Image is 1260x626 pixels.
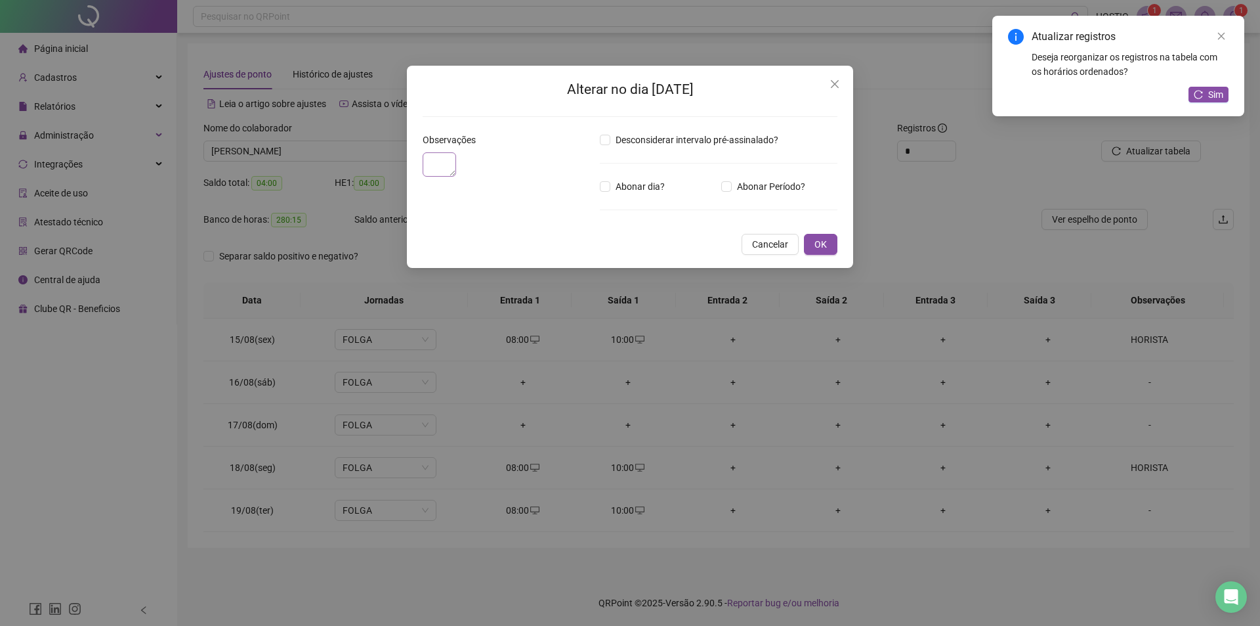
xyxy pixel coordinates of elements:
[824,74,845,95] button: Close
[804,234,837,255] button: OK
[829,79,840,89] span: close
[1032,50,1228,79] div: Deseja reorganizar os registros na tabela com os horários ordenados?
[1215,581,1247,613] div: Open Intercom Messenger
[610,133,784,147] span: Desconsiderar intervalo pré-assinalado?
[742,234,799,255] button: Cancelar
[1188,87,1228,102] button: Sim
[1032,29,1228,45] div: Atualizar registros
[1214,29,1228,43] a: Close
[732,179,810,194] span: Abonar Período?
[610,179,670,194] span: Abonar dia?
[423,79,837,101] h2: Alterar no dia [DATE]
[752,237,788,252] span: Cancelar
[423,133,484,147] label: Observações
[1008,29,1024,45] span: info-circle
[814,237,827,252] span: OK
[1217,32,1226,41] span: close
[1208,87,1223,102] span: Sim
[1194,90,1203,99] span: reload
